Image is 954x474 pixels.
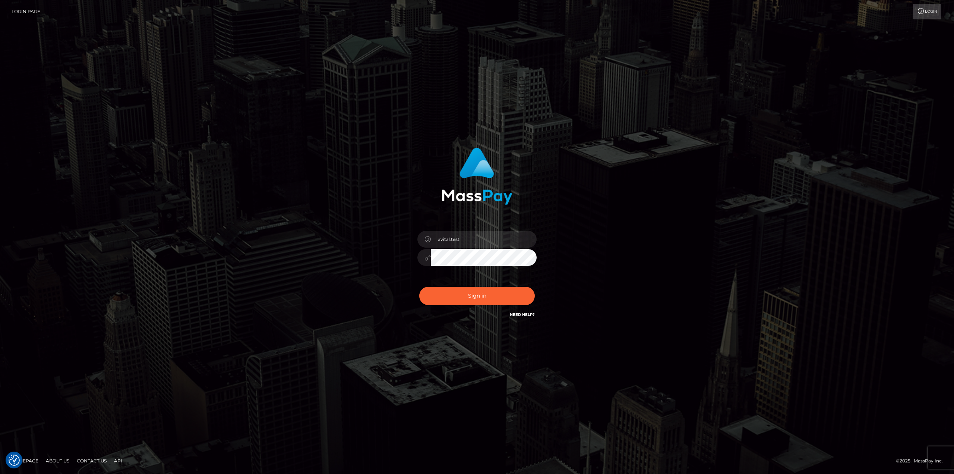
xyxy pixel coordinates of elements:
a: Login [913,4,941,19]
button: Consent Preferences [9,455,20,466]
a: Need Help? [510,312,535,317]
img: Revisit consent button [9,455,20,466]
a: Homepage [8,455,41,467]
a: API [111,455,125,467]
a: About Us [43,455,72,467]
img: MassPay Login [442,148,512,205]
a: Login Page [12,4,40,19]
input: Username... [431,231,537,248]
a: Contact Us [74,455,110,467]
div: © 2025 , MassPay Inc. [896,457,948,465]
button: Sign in [419,287,535,305]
